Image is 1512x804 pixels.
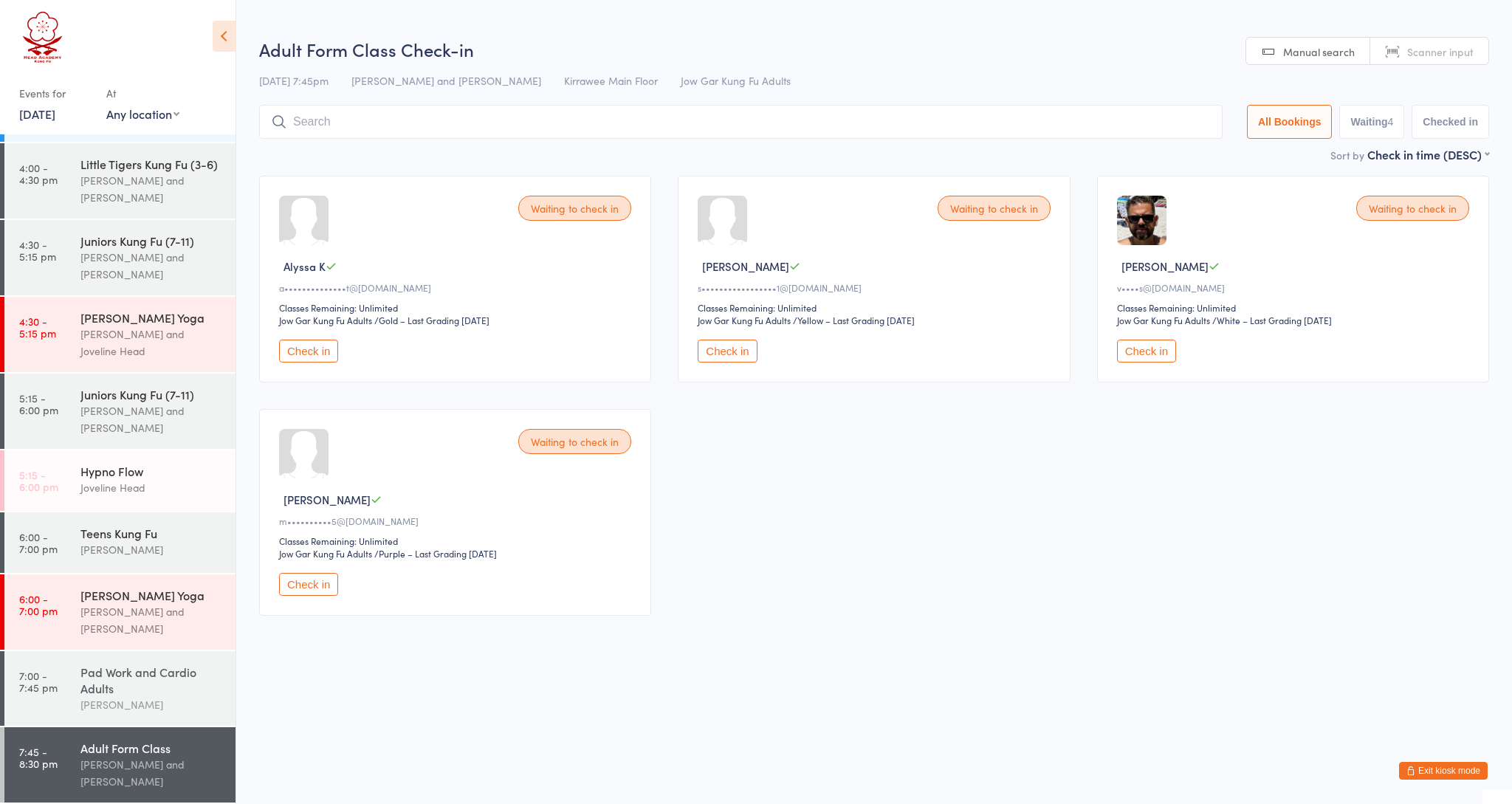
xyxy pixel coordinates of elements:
[1117,281,1474,294] div: v••••s@[DOMAIN_NAME]
[80,249,223,283] div: [PERSON_NAME] and [PERSON_NAME]
[279,281,636,294] div: a••••••••••••••t@[DOMAIN_NAME]
[1339,105,1404,139] button: Waiting4
[1412,105,1489,139] button: Checked in
[80,172,223,206] div: [PERSON_NAME] and [PERSON_NAME]
[698,281,1054,294] div: s•••••••••••••••••1@[DOMAIN_NAME]
[4,450,236,511] a: 5:15 -6:00 pmHypno FlowJoveline Head
[80,156,223,172] div: Little Tigers Kung Fu (3-6)
[283,492,371,507] span: [PERSON_NAME]
[80,587,223,603] div: [PERSON_NAME] Yoga
[19,746,58,769] time: 7:45 - 8:30 pm
[19,162,58,185] time: 4:00 - 4:30 pm
[80,696,223,713] div: [PERSON_NAME]
[259,73,329,88] span: [DATE] 7:45pm
[80,603,223,637] div: [PERSON_NAME] and [PERSON_NAME]
[564,73,658,88] span: Kirrawee Main Floor
[1117,340,1176,363] button: Check in
[106,81,179,106] div: At
[279,573,338,596] button: Check in
[1212,314,1332,326] span: / White – Last Grading [DATE]
[80,740,223,756] div: Adult Form Class
[259,37,1489,61] h2: Adult Form Class Check-in
[80,463,223,479] div: Hypno Flow
[4,374,236,449] a: 5:15 -6:00 pmJuniors Kung Fu (7-11)[PERSON_NAME] and [PERSON_NAME]
[4,143,236,219] a: 4:00 -4:30 pmLittle Tigers Kung Fu (3-6)[PERSON_NAME] and [PERSON_NAME]
[518,196,631,221] div: Waiting to check in
[938,196,1051,221] div: Waiting to check in
[4,574,236,650] a: 6:00 -7:00 pm[PERSON_NAME] Yoga[PERSON_NAME] and [PERSON_NAME]
[1407,44,1474,59] span: Scanner input
[80,664,223,696] div: Pad Work and Cardio Adults
[15,11,70,66] img: Head Academy Kung Fu
[1330,148,1364,162] label: Sort by
[80,386,223,402] div: Juniors Kung Fu (7-11)
[374,547,497,560] span: / Purple – Last Grading [DATE]
[19,106,55,122] a: [DATE]
[19,81,92,106] div: Events for
[1117,301,1474,314] div: Classes Remaining: Unlimited
[279,547,372,560] div: Jow Gar Kung Fu Adults
[19,670,58,693] time: 7:00 - 7:45 pm
[19,593,58,616] time: 6:00 - 7:00 pm
[259,105,1223,139] input: Search
[698,301,1054,314] div: Classes Remaining: Unlimited
[80,756,223,790] div: [PERSON_NAME] and [PERSON_NAME]
[4,297,236,372] a: 4:30 -5:15 pm[PERSON_NAME] Yoga[PERSON_NAME] and Joveline Head
[698,314,791,326] div: Jow Gar Kung Fu Adults
[702,258,789,274] span: [PERSON_NAME]
[19,315,56,339] time: 4:30 - 5:15 pm
[1247,105,1333,139] button: All Bookings
[80,402,223,436] div: [PERSON_NAME] and [PERSON_NAME]
[4,220,236,295] a: 4:30 -5:15 pmJuniors Kung Fu (7-11)[PERSON_NAME] and [PERSON_NAME]
[793,314,915,326] span: / Yellow – Last Grading [DATE]
[279,340,338,363] button: Check in
[4,512,236,573] a: 6:00 -7:00 pmTeens Kung Fu[PERSON_NAME]
[351,73,541,88] span: [PERSON_NAME] and [PERSON_NAME]
[279,515,636,527] div: m••••••••••5@[DOMAIN_NAME]
[1117,196,1166,245] img: image1755851263.png
[279,535,636,547] div: Classes Remaining: Unlimited
[19,531,58,554] time: 6:00 - 7:00 pm
[1388,116,1394,128] div: 4
[374,314,489,326] span: / Gold – Last Grading [DATE]
[19,238,56,262] time: 4:30 - 5:15 pm
[80,479,223,496] div: Joveline Head
[80,233,223,249] div: Juniors Kung Fu (7-11)
[80,541,223,558] div: [PERSON_NAME]
[1356,196,1469,221] div: Waiting to check in
[283,258,326,274] span: Alyssa K
[1367,146,1489,162] div: Check in time (DESC)
[518,429,631,454] div: Waiting to check in
[80,309,223,326] div: [PERSON_NAME] Yoga
[681,73,791,88] span: Jow Gar Kung Fu Adults
[1399,762,1488,780] button: Exit kiosk mode
[80,525,223,541] div: Teens Kung Fu
[1117,314,1210,326] div: Jow Gar Kung Fu Adults
[4,727,236,803] a: 7:45 -8:30 pmAdult Form Class[PERSON_NAME] and [PERSON_NAME]
[1283,44,1355,59] span: Manual search
[106,106,179,122] div: Any location
[19,392,58,416] time: 5:15 - 6:00 pm
[279,314,372,326] div: Jow Gar Kung Fu Adults
[80,326,223,360] div: [PERSON_NAME] and Joveline Head
[279,301,636,314] div: Classes Remaining: Unlimited
[19,469,58,492] time: 5:15 - 6:00 pm
[698,340,757,363] button: Check in
[4,651,236,726] a: 7:00 -7:45 pmPad Work and Cardio Adults[PERSON_NAME]
[1121,258,1209,274] span: [PERSON_NAME]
